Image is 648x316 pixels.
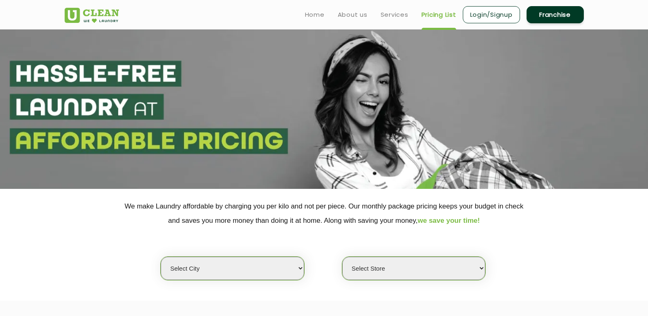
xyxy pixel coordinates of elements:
[305,10,325,20] a: Home
[381,10,408,20] a: Services
[527,6,584,23] a: Franchise
[418,217,480,224] span: we save your time!
[422,10,456,20] a: Pricing List
[338,10,368,20] a: About us
[65,8,119,23] img: UClean Laundry and Dry Cleaning
[463,6,520,23] a: Login/Signup
[65,199,584,228] p: We make Laundry affordable by charging you per kilo and not per piece. Our monthly package pricin...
